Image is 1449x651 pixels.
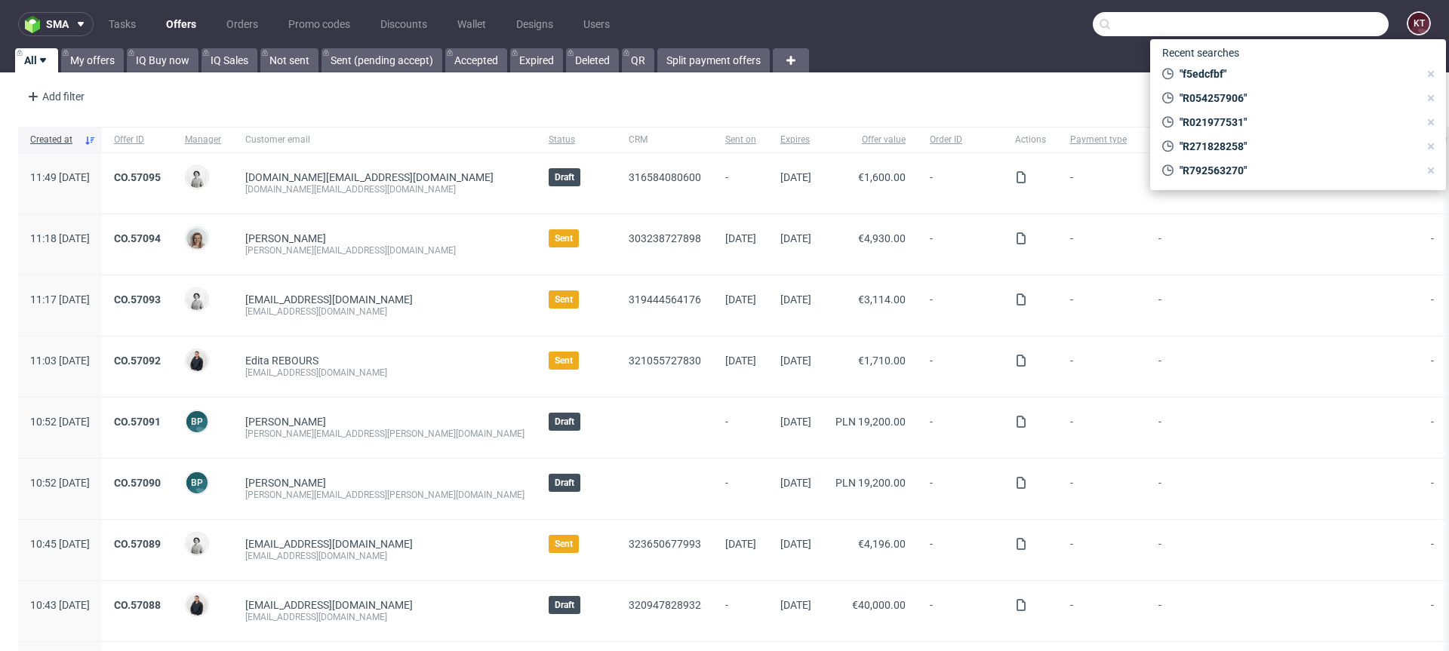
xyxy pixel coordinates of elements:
span: - [930,477,991,501]
span: Recent searches [1156,41,1245,65]
span: [DATE] [725,355,756,367]
span: Manager [185,134,221,146]
img: logo [25,16,46,33]
a: CO.57093 [114,293,161,306]
span: - [930,355,991,379]
span: €1,600.00 [858,171,906,183]
figcaption: BP [186,472,208,493]
button: sma [18,12,94,36]
a: CO.57092 [114,355,161,367]
span: "R054257906" [1174,91,1419,106]
span: Draft [555,599,574,611]
span: - [930,293,991,318]
span: - [1158,477,1407,501]
figcaption: KT [1408,13,1429,34]
span: Created at [30,134,78,146]
span: 11:18 [DATE] [30,232,90,244]
span: Sent [555,232,573,244]
span: [DATE] [780,293,811,306]
span: "R021977531" [1174,115,1419,130]
span: [DATE] [780,538,811,550]
span: - [1158,232,1407,256]
a: 303238727898 [629,232,701,244]
div: [EMAIL_ADDRESS][DOMAIN_NAME] [245,611,525,623]
span: - [930,232,991,256]
span: "R271828258" [1174,139,1419,154]
span: Offer ID [114,134,161,146]
a: CO.57095 [114,171,161,183]
figcaption: BP [186,411,208,432]
span: - [930,416,991,440]
span: Sent [555,355,573,367]
a: 319444564176 [629,293,701,306]
span: Sent [555,293,573,306]
a: Accepted [445,48,507,72]
span: [DATE] [725,293,756,306]
a: Discounts [371,12,436,36]
a: Split payment offers [657,48,770,72]
span: - [725,171,756,195]
span: - [1158,355,1407,379]
a: CO.57090 [114,477,161,489]
span: Actions [1015,134,1046,146]
img: Adrian Margula [186,350,208,371]
span: Customer email [245,134,525,146]
a: CO.57091 [114,416,161,428]
span: 10:45 [DATE] [30,538,90,550]
span: "f5edcfbf" [1174,66,1419,81]
span: [DATE] [725,538,756,550]
span: [DATE] [725,232,756,244]
span: 10:43 [DATE] [30,599,90,611]
span: Draft [555,416,574,428]
span: Expires [780,134,811,146]
span: - [1158,416,1407,440]
a: [PERSON_NAME] [245,232,326,244]
span: €1,710.00 [858,355,906,367]
span: sma [46,19,69,29]
a: Not sent [260,48,318,72]
img: Dudek Mariola [186,533,208,554]
span: PLN 19,200.00 [835,477,906,489]
span: - [1070,293,1134,318]
span: - [1070,355,1134,379]
span: [DATE] [780,477,811,489]
a: 316584080600 [629,171,701,183]
span: - [930,538,991,562]
span: - [1070,171,1134,195]
a: Orders [217,12,267,36]
div: Add filter [21,84,88,109]
a: Edita REBOURS [245,355,318,367]
a: CO.57088 [114,599,161,611]
a: 321055727830 [629,355,701,367]
a: Deleted [566,48,619,72]
a: CO.57089 [114,538,161,550]
span: [DATE] [780,416,811,428]
div: [EMAIL_ADDRESS][DOMAIN_NAME] [245,550,525,562]
span: [EMAIL_ADDRESS][DOMAIN_NAME] [245,599,413,611]
div: [PERSON_NAME][EMAIL_ADDRESS][PERSON_NAME][DOMAIN_NAME] [245,489,525,501]
span: "R792563270" [1174,163,1419,178]
span: - [1158,293,1407,318]
img: Monika Poźniak [186,228,208,249]
div: [DOMAIN_NAME][EMAIL_ADDRESS][DOMAIN_NAME] [245,183,525,195]
span: €40,000.00 [852,599,906,611]
a: Sent (pending accept) [321,48,442,72]
span: - [725,477,756,501]
span: Status [549,134,605,146]
span: 11:49 [DATE] [30,171,90,183]
a: Users [574,12,619,36]
span: Payment type [1070,134,1134,146]
span: - [725,416,756,440]
span: - [725,599,756,623]
img: Adrian Margula [186,594,208,616]
a: Promo codes [279,12,359,36]
a: Wallet [448,12,495,36]
div: [EMAIL_ADDRESS][DOMAIN_NAME] [245,306,525,318]
span: CRM [629,134,701,146]
span: - [1070,538,1134,562]
span: PLN 19,200.00 [835,416,906,428]
span: Order ID [930,134,991,146]
span: Draft [555,171,574,183]
span: [DATE] [780,599,811,611]
a: Expired [510,48,563,72]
